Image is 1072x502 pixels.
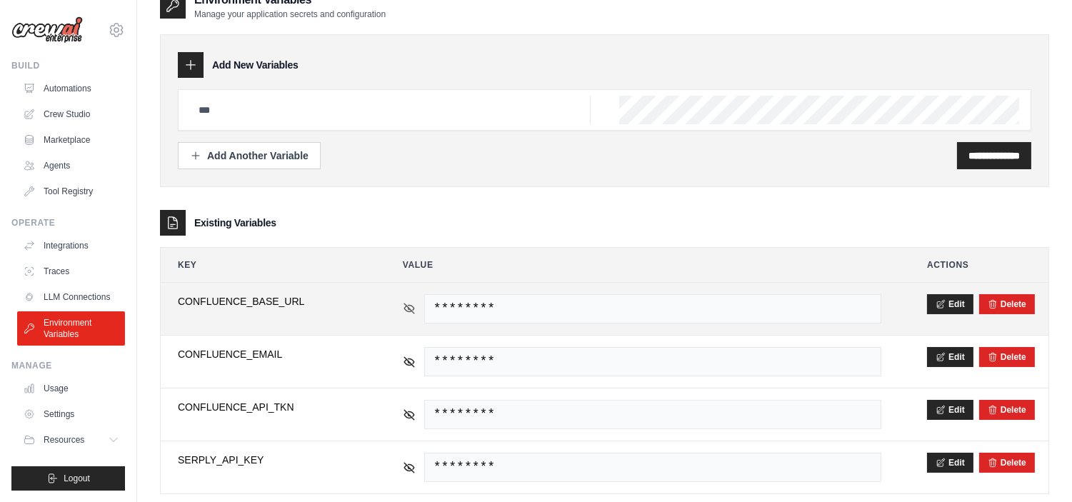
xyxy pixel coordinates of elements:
[11,60,125,71] div: Build
[178,142,321,169] button: Add Another Variable
[17,377,125,400] a: Usage
[927,294,973,314] button: Edit
[178,347,357,361] span: CONFLUENCE_EMAIL
[161,248,374,282] th: Key
[927,400,973,420] button: Edit
[17,311,125,346] a: Environment Variables
[212,58,299,72] h3: Add New Variables
[386,248,898,282] th: Value
[927,453,973,473] button: Edit
[178,400,357,414] span: CONFLUENCE_API_TKN
[194,216,276,230] h3: Existing Variables
[988,457,1026,468] button: Delete
[44,434,84,446] span: Resources
[17,180,125,203] a: Tool Registry
[17,154,125,177] a: Agents
[64,473,90,484] span: Logout
[988,298,1026,310] button: Delete
[910,248,1048,282] th: Actions
[988,404,1026,416] button: Delete
[988,351,1026,363] button: Delete
[17,129,125,151] a: Marketplace
[178,453,357,467] span: SERPLY_API_KEY
[17,286,125,308] a: LLM Connections
[17,103,125,126] a: Crew Studio
[11,466,125,491] button: Logout
[11,217,125,229] div: Operate
[17,260,125,283] a: Traces
[927,347,973,367] button: Edit
[17,428,125,451] button: Resources
[17,77,125,100] a: Automations
[11,16,83,44] img: Logo
[17,234,125,257] a: Integrations
[190,149,309,163] div: Add Another Variable
[17,403,125,426] a: Settings
[178,294,357,308] span: CONFLUENCE_BASE_URL
[194,9,386,20] p: Manage your application secrets and configuration
[11,360,125,371] div: Manage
